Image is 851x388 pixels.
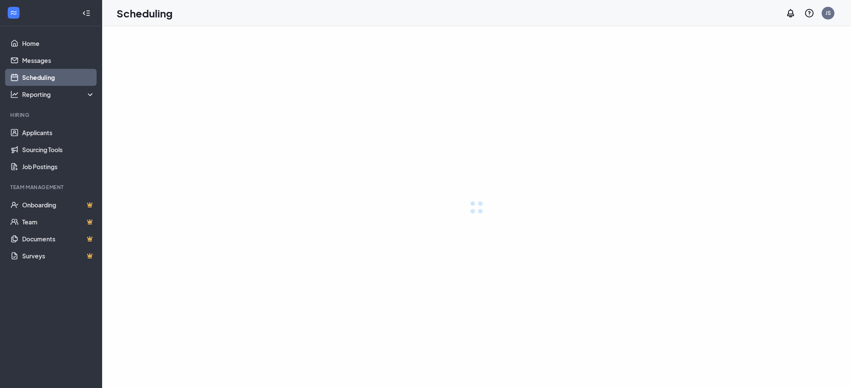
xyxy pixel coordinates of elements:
[825,9,831,17] div: JS
[22,196,95,213] a: OnboardingCrown
[10,111,93,119] div: Hiring
[10,184,93,191] div: Team Management
[22,35,95,52] a: Home
[804,8,814,18] svg: QuestionInfo
[9,8,18,17] svg: WorkstreamLogo
[10,90,19,99] svg: Analysis
[82,9,91,17] svg: Collapse
[117,6,173,20] h1: Scheduling
[22,158,95,175] a: Job Postings
[22,213,95,230] a: TeamCrown
[22,90,95,99] div: Reporting
[22,52,95,69] a: Messages
[22,247,95,264] a: SurveysCrown
[22,124,95,141] a: Applicants
[22,69,95,86] a: Scheduling
[785,8,796,18] svg: Notifications
[22,230,95,247] a: DocumentsCrown
[22,141,95,158] a: Sourcing Tools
